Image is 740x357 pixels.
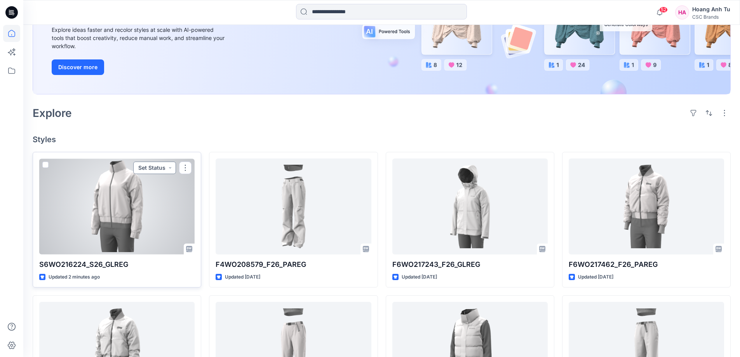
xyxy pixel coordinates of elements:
div: HA [675,5,689,19]
a: F4WO208579_F26_PAREG [216,158,371,254]
p: F4WO208579_F26_PAREG [216,259,371,270]
button: Discover more [52,59,104,75]
p: Updated 2 minutes ago [49,273,100,281]
a: S6WO216224_S26_GLREG [39,158,195,254]
p: Updated [DATE] [225,273,260,281]
a: F6WO217243_F26_GLREG [392,158,548,254]
p: Updated [DATE] [578,273,613,281]
p: S6WO216224_S26_GLREG [39,259,195,270]
p: Updated [DATE] [402,273,437,281]
div: CSC Brands [692,14,730,20]
h4: Styles [33,135,731,144]
a: Discover more [52,59,226,75]
div: Hoang Anh Tu [692,5,730,14]
p: F6WO217243_F26_GLREG [392,259,548,270]
span: 52 [659,7,668,13]
a: F6WO217462_F26_PAREG [569,158,724,254]
p: F6WO217462_F26_PAREG [569,259,724,270]
h2: Explore [33,107,72,119]
div: Explore ideas faster and recolor styles at scale with AI-powered tools that boost creativity, red... [52,26,226,50]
